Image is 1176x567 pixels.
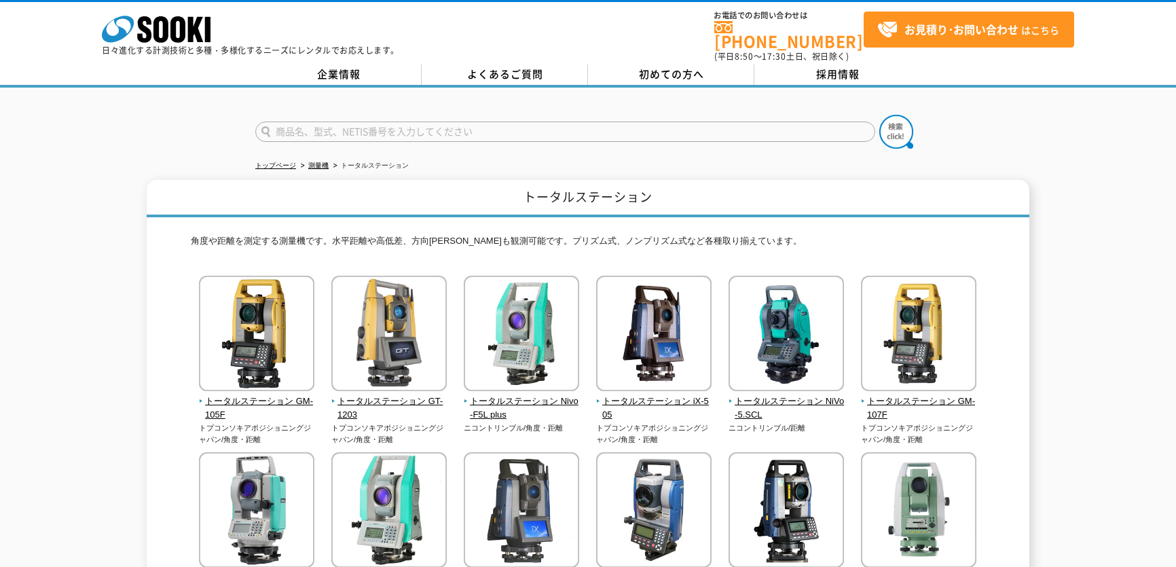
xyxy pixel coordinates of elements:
a: トータルステーション GM-107F [861,382,977,422]
span: (平日 ～ 土日、祝日除く) [714,50,849,62]
a: 企業情報 [255,65,422,85]
span: トータルステーション GM-105F [199,395,315,423]
img: トータルステーション Nivo-F5L plus [464,276,579,395]
p: トプコンソキアポジショニングジャパン/角度・距離 [331,422,447,445]
p: トプコンソキアポジショニングジャパン/角度・距離 [596,422,712,445]
a: 初めての方へ [588,65,754,85]
span: トータルステーション Nivo-F5L plus [464,395,580,423]
span: 17:30 [762,50,786,62]
h1: トータルステーション [147,180,1029,217]
span: 初めての方へ [639,67,704,81]
img: トータルステーション GM-105F [199,276,314,395]
span: トータルステーション NiVo-5.SCL [729,395,845,423]
a: お見積り･お問い合わせはこちら [864,12,1074,48]
p: ニコントリンブル/距離 [729,422,845,434]
span: トータルステーション GT-1203 [331,395,447,423]
a: よくあるご質問 [422,65,588,85]
p: トプコンソキアポジショニングジャパン/角度・距離 [861,422,977,445]
p: 角度や距離を測定する測量機です。水平距離や高低差、方向[PERSON_NAME]も観測可能です。プリズム式、ノンプリズム式など各種取り揃えています。 [191,234,985,255]
a: 測量機 [308,162,329,169]
a: トータルステーション Nivo-F5L plus [464,382,580,422]
span: はこちら [877,20,1059,40]
input: 商品名、型式、NETIS番号を入力してください [255,122,875,142]
a: [PHONE_NUMBER] [714,21,864,49]
a: 採用情報 [754,65,921,85]
img: トータルステーション iX-505 [596,276,712,395]
a: トータルステーション iX-505 [596,382,712,422]
span: トータルステーション GM-107F [861,395,977,423]
p: ニコントリンブル/角度・距離 [464,422,580,434]
span: お電話でのお問い合わせは [714,12,864,20]
strong: お見積り･お問い合わせ [904,21,1018,37]
p: 日々進化する計測技術と多種・多様化するニーズにレンタルでお応えします。 [102,46,399,54]
a: トップページ [255,162,296,169]
img: トータルステーション NiVo-5.SCL [729,276,844,395]
p: トプコンソキアポジショニングジャパン/角度・距離 [199,422,315,445]
img: btn_search.png [879,115,913,149]
img: トータルステーション GT-1203 [331,276,447,395]
li: トータルステーション [331,159,409,173]
span: 8:50 [735,50,754,62]
a: トータルステーション GT-1203 [331,382,447,422]
a: トータルステーション NiVo-5.SCL [729,382,845,422]
a: トータルステーション GM-105F [199,382,315,422]
span: トータルステーション iX-505 [596,395,712,423]
img: トータルステーション GM-107F [861,276,976,395]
